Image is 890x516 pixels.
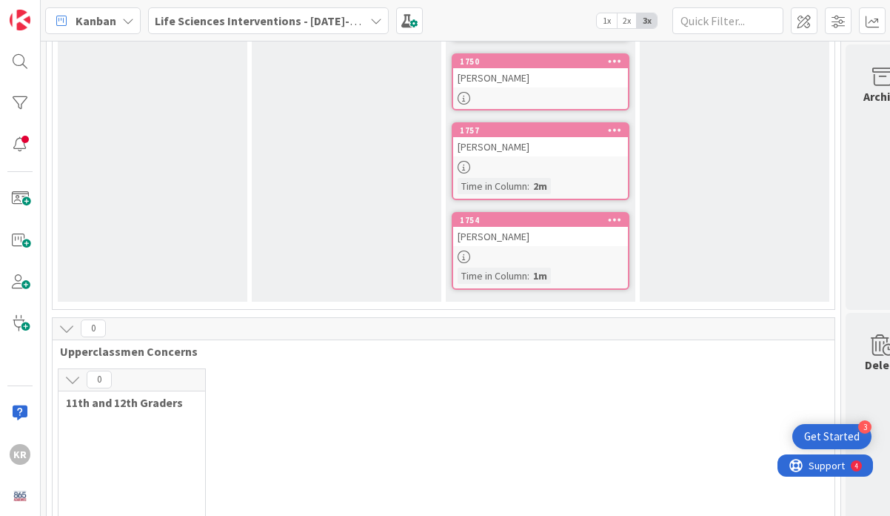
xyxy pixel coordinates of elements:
div: 1757 [453,124,628,137]
div: 1750 [460,56,628,67]
div: [PERSON_NAME] [453,137,628,156]
div: Time in Column [458,268,527,284]
div: Get Started [804,429,860,444]
div: 1m [529,268,551,284]
div: 1757[PERSON_NAME] [453,124,628,156]
img: Visit kanbanzone.com [10,10,30,30]
div: 1750[PERSON_NAME] [453,55,628,87]
div: Open Get Started checklist, remaining modules: 3 [792,424,871,449]
div: 1754 [453,214,628,227]
div: 1757 [460,125,628,136]
span: : [527,178,529,194]
div: 1754[PERSON_NAME] [453,214,628,246]
div: 3 [858,420,871,434]
div: 1750 [453,55,628,68]
span: 11th and 12th Graders [66,395,187,410]
span: 0 [87,371,112,388]
a: 1750[PERSON_NAME] [452,53,629,110]
span: Kanban [76,12,116,30]
div: [PERSON_NAME] [453,68,628,87]
div: KR [10,444,30,465]
span: Support [31,2,67,20]
div: 2m [529,178,551,194]
span: : [527,268,529,284]
span: 1x [597,13,617,28]
span: 2x [617,13,637,28]
div: Time in Column [458,178,527,194]
div: 1754 [460,215,628,225]
a: 1757[PERSON_NAME]Time in Column:2m [452,122,629,200]
span: 0 [81,320,106,337]
div: [PERSON_NAME] [453,227,628,246]
input: Quick Filter... [672,7,783,34]
img: avatar [10,486,30,506]
b: Life Sciences Interventions - [DATE]-[DATE] [155,13,384,28]
div: 4 [77,6,81,18]
a: 1754[PERSON_NAME]Time in Column:1m [452,212,629,290]
span: 3x [637,13,657,28]
span: Upperclassmen Concerns [60,344,816,359]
